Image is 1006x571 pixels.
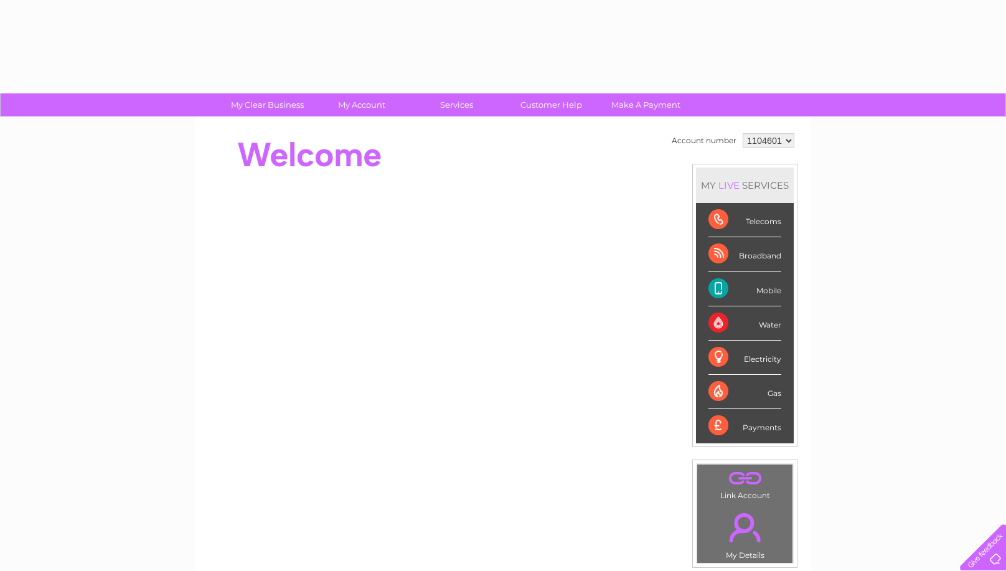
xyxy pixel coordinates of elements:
[311,93,413,116] a: My Account
[708,341,781,375] div: Electricity
[716,179,742,191] div: LIVE
[708,375,781,409] div: Gas
[696,168,794,203] div: MY SERVICES
[700,506,789,549] a: .
[708,237,781,271] div: Broadband
[697,503,793,564] td: My Details
[405,93,508,116] a: Services
[216,93,319,116] a: My Clear Business
[708,409,781,443] div: Payments
[595,93,697,116] a: Make A Payment
[500,93,603,116] a: Customer Help
[700,468,789,489] a: .
[669,130,740,151] td: Account number
[708,306,781,341] div: Water
[697,464,793,503] td: Link Account
[708,203,781,237] div: Telecoms
[708,272,781,306] div: Mobile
